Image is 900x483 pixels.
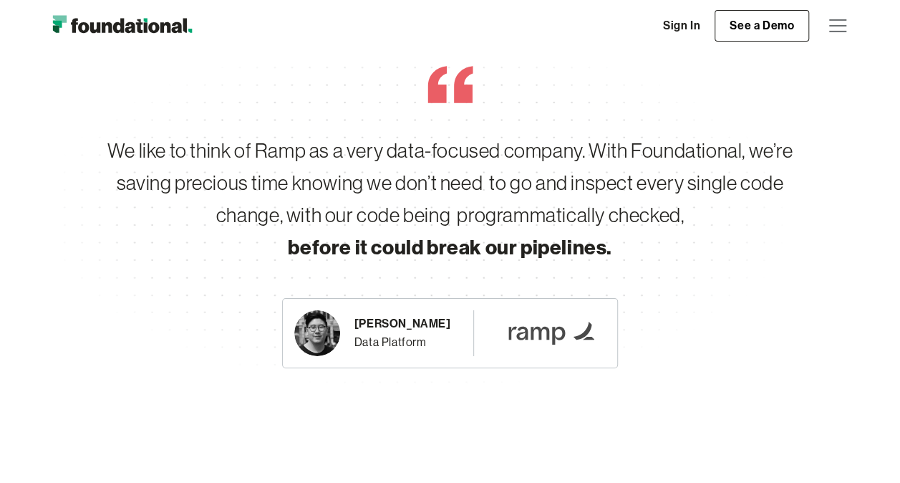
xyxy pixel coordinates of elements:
[715,10,809,42] a: See a Demo
[821,9,855,43] div: menu
[497,313,606,353] img: Ramp Logo
[354,315,451,333] div: [PERSON_NAME]
[649,11,715,41] a: Sign In
[288,234,612,259] strong: before it could break our pipelines.
[354,333,451,352] div: Data Platform
[45,11,199,40] img: Foundational Logo
[642,317,900,483] iframe: Chat Widget
[84,135,817,263] div: We like to think of Ramp as a very data-focused company. With Foundational, we’re saving precious...
[45,11,199,40] a: home
[294,310,340,356] img: Kevin Chao Photo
